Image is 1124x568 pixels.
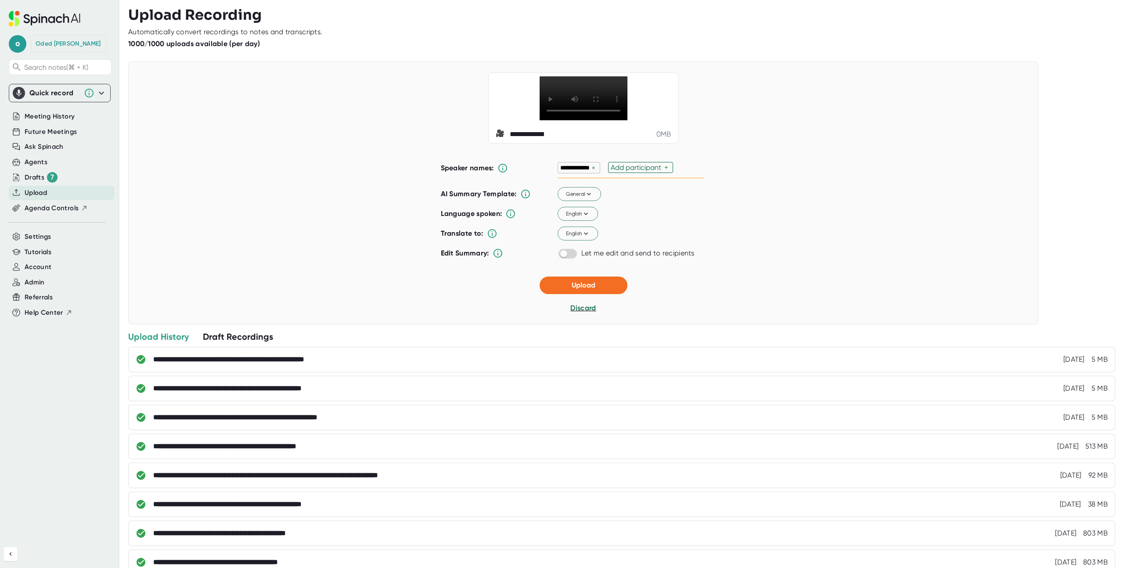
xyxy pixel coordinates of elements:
[25,262,51,272] button: Account
[558,227,598,241] button: English
[25,292,53,302] button: Referrals
[203,331,273,342] div: Draft Recordings
[1092,355,1108,364] div: 5 MB
[13,84,107,102] div: Quick record
[25,127,77,137] button: Future Meetings
[36,40,101,48] div: Oded Welgreen
[570,304,596,312] span: Discard
[441,229,483,237] b: Translate to:
[25,203,79,213] span: Agenda Controls
[1063,384,1084,393] div: 8/18/2025, 6:44:50 PM
[1092,413,1108,422] div: 5 MB
[25,188,47,198] button: Upload
[441,164,494,172] b: Speaker names:
[25,142,64,152] button: Ask Spinach
[25,308,63,318] span: Help Center
[25,172,58,183] button: Drafts 7
[1092,384,1108,393] div: 5 MB
[25,247,51,257] button: Tutorials
[128,28,322,36] div: Automatically convert recordings to notes and transcripts.
[9,35,26,53] span: o
[558,207,598,221] button: English
[570,303,596,313] button: Discard
[1060,500,1081,509] div: 5/10/2025, 11:12:59 PM
[441,190,517,198] b: AI Summary Template:
[25,203,88,213] button: Agenda Controls
[1085,442,1108,451] div: 513 MB
[25,277,45,288] button: Admin
[24,63,109,72] span: Search notes (⌘ + K)
[572,281,595,289] span: Upload
[540,277,627,294] button: Upload
[496,129,506,140] span: video
[47,172,58,183] div: 7
[1088,471,1108,480] div: 92 MB
[656,130,671,139] div: 0 MB
[1083,529,1108,538] div: 803 MB
[1063,413,1084,422] div: 8/18/2025, 6:40:09 PM
[1055,529,1076,538] div: 5/7/2025, 10:36:00 AM
[441,249,489,257] b: Edit Summary:
[1060,471,1081,480] div: 8/5/2025, 11:10:13 AM
[128,7,1115,23] h3: Upload Recording
[558,187,601,201] button: General
[1063,355,1084,364] div: 8/20/2025, 5:33:23 PM
[441,209,502,218] b: Language spoken:
[25,111,75,122] button: Meeting History
[25,172,58,183] div: Drafts
[128,40,260,48] b: 1000/1000 uploads available (per day)
[4,547,18,561] button: Collapse sidebar
[128,331,189,342] div: Upload History
[25,308,72,318] button: Help Center
[611,163,664,172] div: Add participant
[566,210,590,218] span: English
[1055,558,1076,567] div: 5/7/2025, 10:22:00 AM
[581,249,695,258] div: Let me edit and send to recipients
[1083,558,1108,567] div: 803 MB
[1088,500,1108,509] div: 38 MB
[29,89,79,97] div: Quick record
[566,230,590,237] span: English
[664,163,670,172] div: +
[25,232,51,242] button: Settings
[566,190,593,198] span: General
[1057,442,1078,451] div: 8/11/2025, 4:27:35 PM
[590,164,598,172] div: ×
[25,157,47,167] button: Agents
